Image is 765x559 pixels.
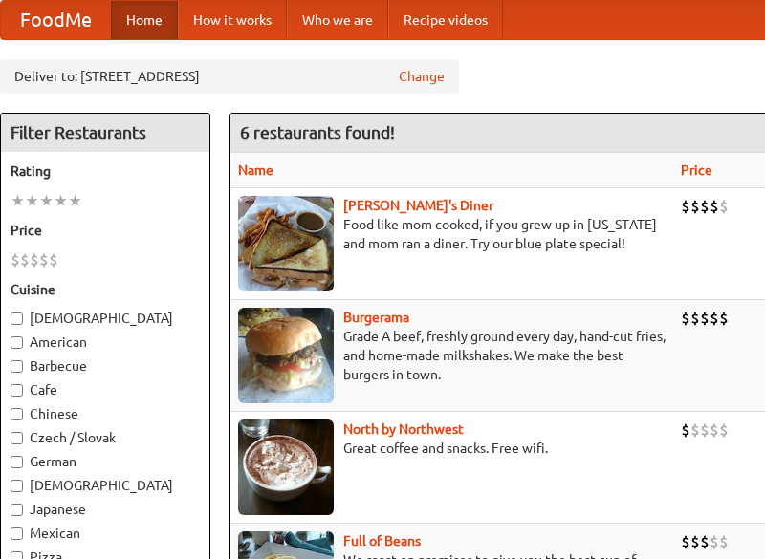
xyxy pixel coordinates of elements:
label: Chinese [11,404,200,423]
li: ★ [39,190,54,211]
a: [PERSON_NAME]'s Diner [343,198,493,213]
li: $ [49,249,58,270]
input: [DEMOGRAPHIC_DATA] [11,480,23,492]
li: $ [710,531,719,552]
h5: Rating [11,161,200,181]
img: burgerama.jpg [238,308,334,403]
li: $ [20,249,30,270]
li: $ [39,249,49,270]
input: Mexican [11,527,23,540]
li: $ [681,419,690,441]
li: ★ [25,190,39,211]
li: $ [710,308,719,329]
li: $ [690,531,700,552]
a: Burgerama [343,310,409,325]
li: $ [700,419,710,441]
a: How it works [178,1,287,39]
li: $ [690,419,700,441]
input: [DEMOGRAPHIC_DATA] [11,312,23,325]
li: $ [11,249,20,270]
a: Price [681,162,712,178]
label: Czech / Slovak [11,428,200,447]
a: Recipe videos [388,1,503,39]
li: $ [719,196,729,217]
a: Change [399,67,445,86]
label: American [11,333,200,352]
li: $ [719,419,729,441]
h5: Price [11,221,200,240]
a: FoodMe [1,1,111,39]
a: Who we are [287,1,388,39]
h4: Filter Restaurants [1,114,209,152]
img: north.jpg [238,419,334,515]
li: $ [719,308,729,329]
input: Chinese [11,408,23,420]
a: Home [111,1,178,39]
li: $ [681,196,690,217]
li: $ [690,196,700,217]
li: $ [690,308,700,329]
li: $ [710,196,719,217]
p: Great coffee and snacks. Free wifi. [238,439,666,458]
input: American [11,336,23,349]
ng-pluralize: 6 restaurants found! [240,123,395,141]
a: North by Northwest [343,421,464,437]
li: $ [700,531,710,552]
input: German [11,456,23,468]
input: Cafe [11,384,23,397]
label: Japanese [11,500,200,519]
label: Cafe [11,380,200,399]
p: Food like mom cooked, if you grew up in [US_STATE] and mom ran a diner. Try our blue plate special! [238,215,666,253]
h5: Cuisine [11,280,200,299]
label: [DEMOGRAPHIC_DATA] [11,476,200,495]
input: Barbecue [11,360,23,373]
li: $ [700,196,710,217]
li: $ [710,419,719,441]
label: [DEMOGRAPHIC_DATA] [11,309,200,328]
li: ★ [68,190,82,211]
li: ★ [11,190,25,211]
p: Grade A beef, freshly ground every day, hand-cut fries, and home-made milkshakes. We make the bes... [238,327,666,384]
input: Japanese [11,504,23,516]
a: Full of Beans [343,533,421,548]
li: $ [681,531,690,552]
li: $ [719,531,729,552]
a: Name [238,162,273,178]
li: $ [30,249,39,270]
li: $ [700,308,710,329]
label: Mexican [11,524,200,543]
li: ★ [54,190,68,211]
label: Barbecue [11,356,200,376]
input: Czech / Slovak [11,432,23,444]
img: sallys.jpg [238,196,334,291]
label: German [11,452,200,471]
li: $ [681,308,690,329]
